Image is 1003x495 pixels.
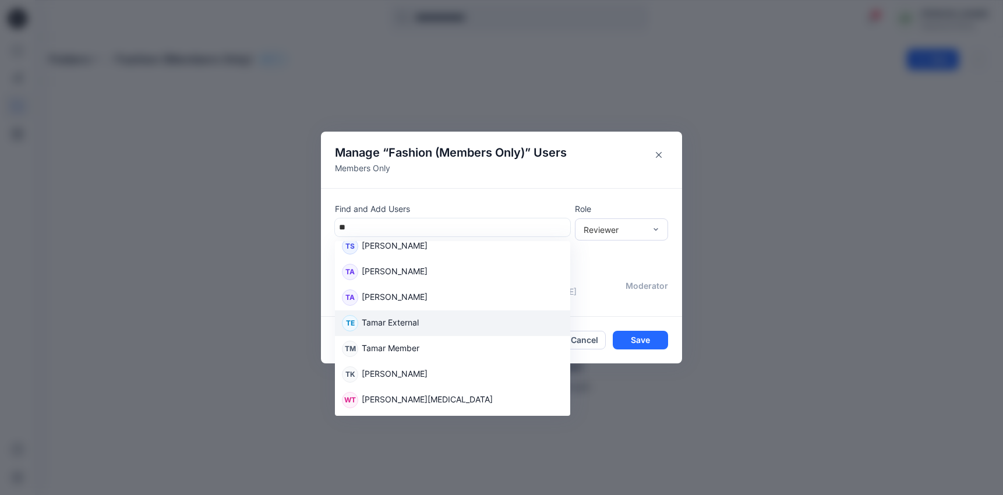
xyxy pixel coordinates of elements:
[575,203,668,215] p: Role
[649,146,668,164] button: Close
[335,203,570,215] p: Find and Add Users
[389,146,525,160] span: Fashion (Members Only)
[362,291,428,306] p: [PERSON_NAME]
[342,264,358,280] div: TA
[362,393,493,408] p: [PERSON_NAME][MEDICAL_DATA]
[342,289,358,306] div: TA
[584,224,645,236] div: Reviewer
[342,341,358,357] div: TM
[342,238,358,254] div: TS
[362,342,419,357] p: Tamar Member
[362,367,428,383] p: [PERSON_NAME]
[613,331,668,349] button: Save
[342,315,358,331] div: TE
[563,331,606,349] button: Cancel
[342,392,358,408] div: WT
[342,366,358,383] div: TK
[362,265,428,280] p: [PERSON_NAME]
[335,146,567,160] h4: Manage “ ” Users
[362,316,419,331] p: Tamar External
[362,239,428,254] p: [PERSON_NAME]
[335,162,567,174] p: Members Only
[626,280,668,292] p: moderator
